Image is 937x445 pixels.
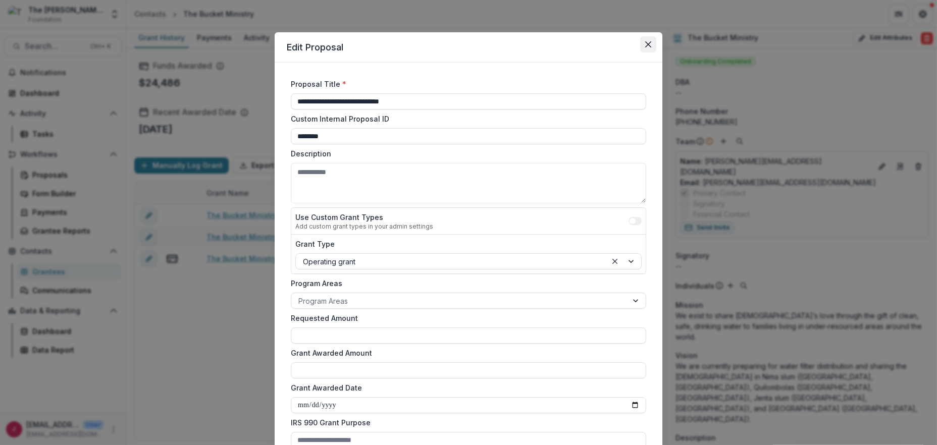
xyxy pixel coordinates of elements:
label: IRS 990 Grant Purpose [291,417,640,428]
label: Grant Awarded Date [291,382,640,393]
label: Grant Type [295,239,636,249]
label: Requested Amount [291,313,640,323]
label: Use Custom Grant Types [295,212,433,222]
label: Program Areas [291,278,640,289]
label: Description [291,148,640,159]
label: Custom Internal Proposal ID [291,114,640,124]
label: Grant Awarded Amount [291,348,640,358]
div: Clear selected options [609,255,621,267]
label: Proposal Title [291,79,640,89]
div: Add custom grant types in your admin settings [295,222,433,230]
button: Close [640,36,656,52]
header: Edit Proposal [275,32,662,63]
